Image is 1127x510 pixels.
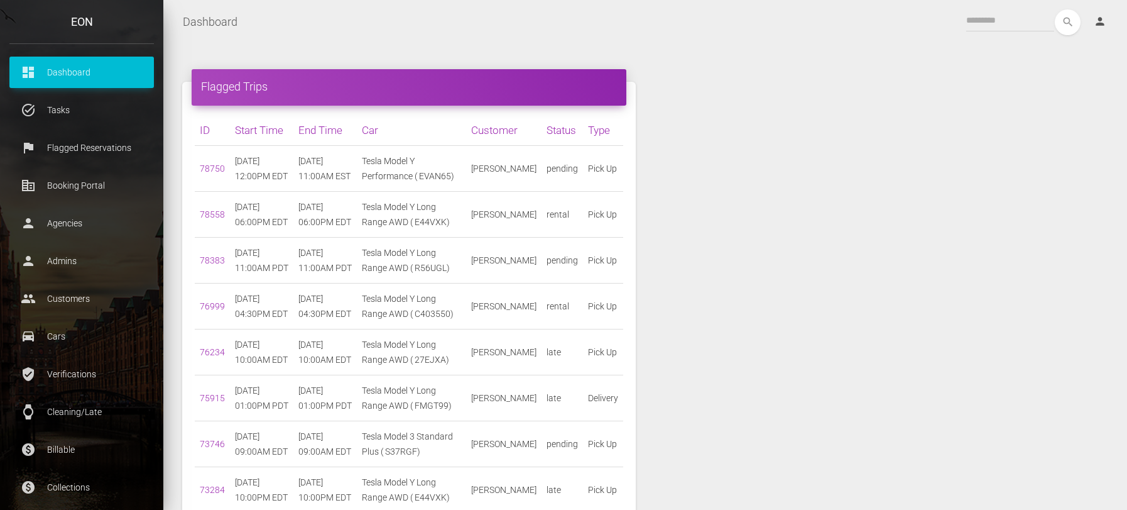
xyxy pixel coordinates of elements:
[201,79,617,94] h4: Flagged Trips
[183,6,237,38] a: Dashboard
[466,115,542,146] th: Customer
[293,284,357,330] td: [DATE] 04:30PM EDT
[9,396,154,428] a: watch Cleaning/Late
[293,330,357,375] td: [DATE] 10:00AM EDT
[583,146,623,192] td: Pick Up
[19,63,144,82] p: Dashboard
[542,330,583,375] td: late
[19,252,144,270] p: Admins
[583,284,623,330] td: Pick Up
[200,485,225,495] a: 73284
[230,330,293,375] td: [DATE] 10:00AM EDT
[293,146,357,192] td: [DATE] 11:00AM EST
[19,402,144,421] p: Cleaning/Late
[293,192,357,238] td: [DATE] 06:00PM EDT
[9,170,154,201] a: corporate_fare Booking Portal
[200,255,225,265] a: 78383
[19,327,144,346] p: Cars
[1055,9,1081,35] button: search
[19,101,144,119] p: Tasks
[19,440,144,459] p: Billable
[542,238,583,284] td: pending
[200,164,225,174] a: 78750
[583,192,623,238] td: Pick Up
[200,301,225,311] a: 76999
[9,434,154,465] a: paid Billable
[195,115,230,146] th: ID
[542,284,583,330] td: rental
[9,132,154,164] a: flag Flagged Reservations
[542,375,583,421] td: late
[583,330,623,375] td: Pick Up
[230,375,293,421] td: [DATE] 01:00PM PDT
[466,238,542,284] td: [PERSON_NAME]
[293,421,357,467] td: [DATE] 09:00AM EDT
[9,208,154,239] a: person Agencies
[357,330,466,375] td: Tesla Model Y Long Range AWD ( 27EJXA)
[9,358,154,390] a: verified_user Verifications
[357,192,466,238] td: Tesla Model Y Long Range AWD ( E44VXK)
[200,347,225,357] a: 76234
[583,375,623,421] td: Delivery
[293,238,357,284] td: [DATE] 11:00AM PDT
[357,238,466,284] td: Tesla Model Y Long Range AWD ( R56UGL)
[9,94,154,126] a: task_alt Tasks
[466,421,542,467] td: [PERSON_NAME]
[230,238,293,284] td: [DATE] 11:00AM PDT
[19,176,144,195] p: Booking Portal
[466,375,542,421] td: [PERSON_NAME]
[357,375,466,421] td: Tesla Model Y Long Range AWD ( FMGT99)
[357,284,466,330] td: Tesla Model Y Long Range AWD ( C403550)
[293,115,357,146] th: End Time
[1084,9,1118,35] a: person
[230,146,293,192] td: [DATE] 12:00PM EDT
[230,284,293,330] td: [DATE] 04:30PM EDT
[293,375,357,421] td: [DATE] 01:00PM PDT
[466,192,542,238] td: [PERSON_NAME]
[1094,15,1106,28] i: person
[19,478,144,497] p: Collections
[357,421,466,467] td: Tesla Model 3 Standard Plus ( S37RGF)
[230,192,293,238] td: [DATE] 06:00PM EDT
[9,245,154,277] a: person Admins
[583,115,623,146] th: Type
[230,421,293,467] td: [DATE] 09:00AM EDT
[200,209,225,219] a: 78558
[357,146,466,192] td: Tesla Model Y Performance ( EVAN65)
[466,146,542,192] td: [PERSON_NAME]
[583,421,623,467] td: Pick Up
[357,115,466,146] th: Car
[200,439,225,449] a: 73746
[19,138,144,157] p: Flagged Reservations
[542,146,583,192] td: pending
[19,289,144,308] p: Customers
[583,238,623,284] td: Pick Up
[542,192,583,238] td: rental
[19,365,144,384] p: Verifications
[200,393,225,403] a: 75915
[19,214,144,233] p: Agencies
[230,115,293,146] th: Start Time
[466,330,542,375] td: [PERSON_NAME]
[466,284,542,330] td: [PERSON_NAME]
[9,472,154,503] a: paid Collections
[9,57,154,88] a: dashboard Dashboard
[542,115,583,146] th: Status
[9,283,154,314] a: people Customers
[9,321,154,352] a: drive_eta Cars
[542,421,583,467] td: pending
